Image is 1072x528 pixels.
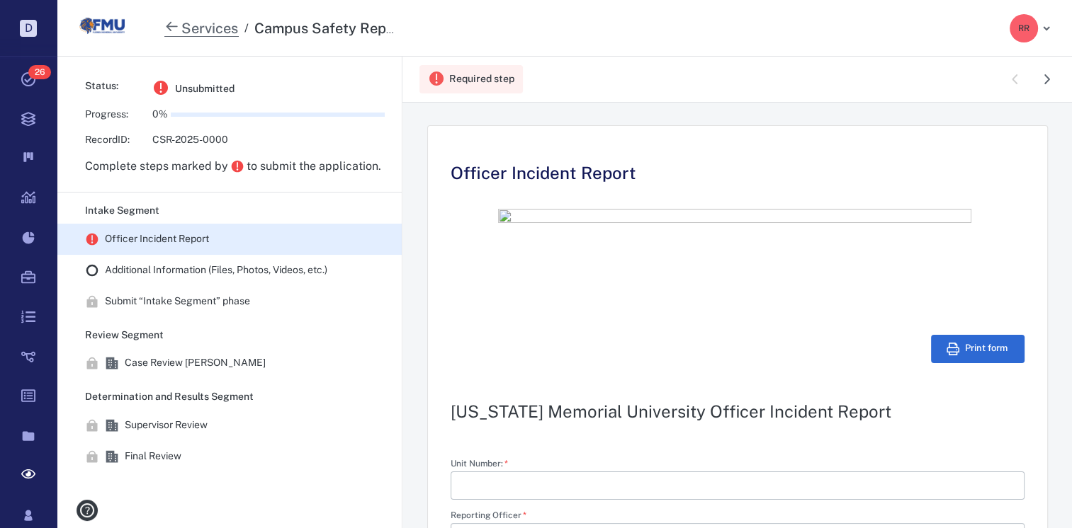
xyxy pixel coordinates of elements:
[79,4,125,54] a: Go home
[105,232,209,246] div: Officer Incident Report
[85,204,390,218] p: Intake Segment
[32,10,61,23] span: Help
[164,20,239,37] h1: Services
[254,20,406,37] div: Campus Safety Report
[931,335,1025,363] button: Print form
[20,20,37,37] p: D
[451,511,1025,523] label: Reporting Officer
[498,212,977,226] span: _
[175,82,235,96] span: Unsubmitted
[451,459,1025,471] label: Unit Number:
[125,418,208,432] div: Supervisor Review
[28,65,51,79] span: 26
[85,79,130,96] div: Status:
[71,494,103,527] button: help
[85,390,390,404] p: Determination and Results Segment
[125,449,181,464] div: Final Review
[152,108,168,122] p: 0 %
[1010,14,1038,42] div: R R
[105,294,250,309] div: Submit “ Intake Segment ” phase
[449,67,514,92] div: Required step
[79,4,125,49] img: Florida Memorial University logo
[451,471,1025,500] div: Unit Number:
[105,263,327,277] div: Additional Information (Files, Photos, Videos, etc.)
[244,20,249,37] h6: /
[451,163,636,183] h2: Officer Incident Report
[85,328,390,343] p: Review Segment
[164,19,396,38] nav: breadcrumb
[125,356,266,370] div: Case Review [PERSON_NAME]
[1034,68,1061,91] button: next
[11,11,516,24] body: Rich Text Area. Press ALT-0 for help.
[85,108,130,122] div: Progress:
[85,133,130,147] div: Record ID:
[85,158,381,175] div: Complete steps marked by to submit the application.
[1010,14,1055,42] button: RR
[152,133,385,147] p: CSR-2025-0000
[451,403,1025,420] h2: [US_STATE] Memorial University Officer Incident Report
